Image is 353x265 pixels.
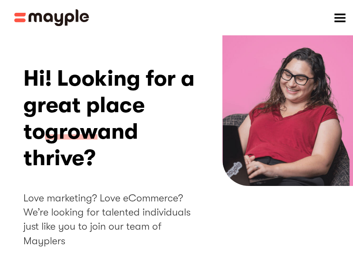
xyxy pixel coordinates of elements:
h1: Hi! Looking for a great place to and thrive? [23,65,201,171]
a: home [14,9,89,26]
div: menu [327,4,353,31]
span: grow [45,119,98,145]
img: Mayple logo [14,9,89,26]
img: Hi! Looking for a great place to grow and thrive? [222,35,353,186]
h2: Love marketing? Love eCommerce? We’re looking for talented individuals just like you to join our ... [23,191,201,248]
